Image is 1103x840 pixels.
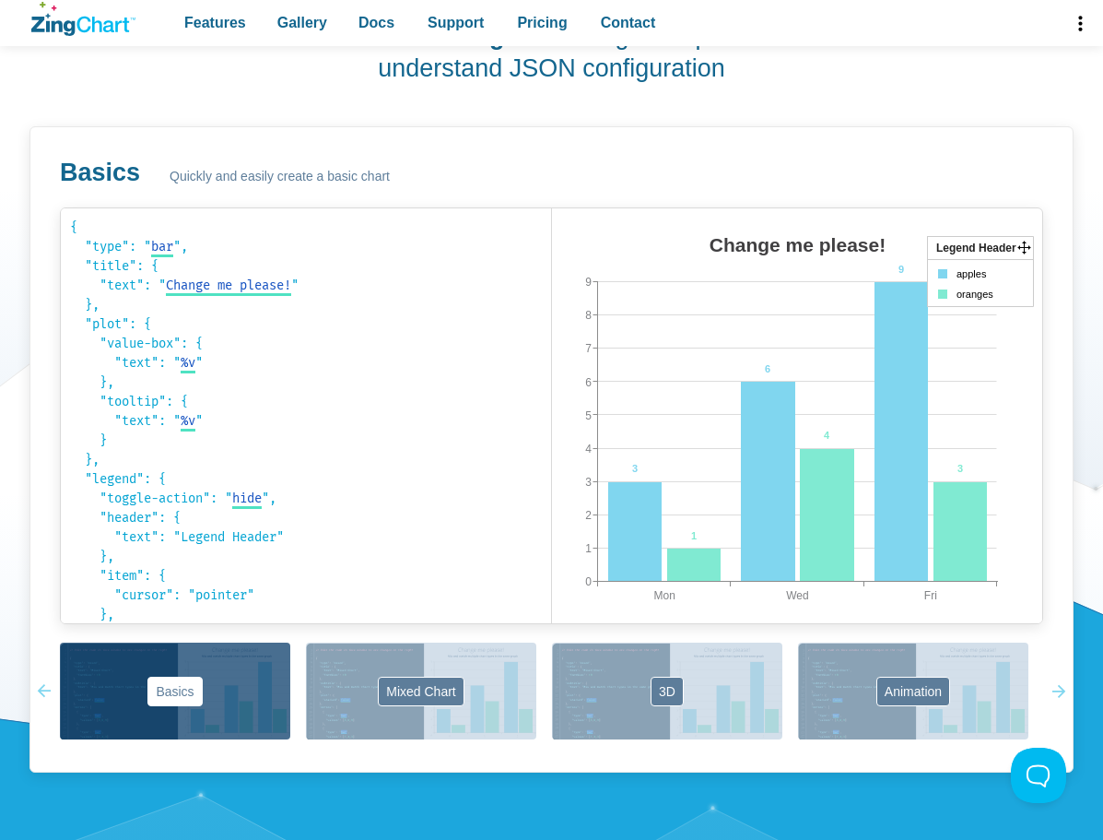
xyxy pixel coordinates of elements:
span: Quickly and easily create a basic chart [170,166,390,188]
button: Animation [798,643,1028,739]
button: Basics [60,643,290,739]
code: { "type": " ", "title": { "text": " " }, "plot": { "value-box": { "text": " " }, "tooltip": { "te... [70,218,542,614]
span: Change me please! [166,278,291,293]
button: 3D [552,643,782,739]
span: %v [181,413,195,429]
tspan: Legend Header [936,242,1016,254]
h2: using a simple to understand JSON configuration [282,20,821,85]
iframe: Toggle Customer Support [1011,748,1066,803]
tspan: 3 [957,463,963,474]
span: Pricing [517,10,567,35]
span: Features [184,10,246,35]
span: Docs [358,10,394,35]
span: hide [232,491,262,506]
span: Gallery [277,10,327,35]
span: Support [428,10,484,35]
h3: Basics [60,157,140,189]
button: Mixed Chart [306,643,536,739]
a: ZingChart Logo. Click to return to the homepage [31,2,135,36]
span: %v [181,355,195,371]
span: Contact [601,10,656,35]
span: bar [151,239,173,254]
